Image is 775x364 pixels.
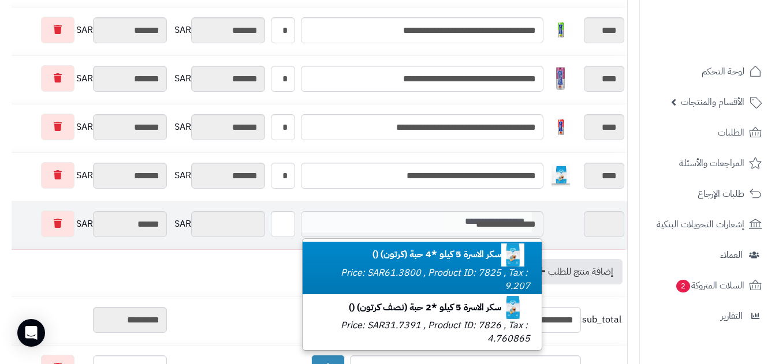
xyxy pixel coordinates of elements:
[173,17,265,43] div: SAR
[1,162,167,189] div: SAR
[647,302,768,330] a: التقارير
[647,272,768,299] a: السلات المتروكة2
[341,318,530,346] small: Price: SAR31.7391 , Product ID: 7826 , Tax : 4.760865
[549,164,572,187] img: 1747422645-H9NtV8ZjzdFc2NGcwko8EIkc2J63vLRu-40x40.jpg
[647,149,768,177] a: المراجعات والأسئلة
[1,114,167,140] div: SAR
[17,319,45,347] div: Open Intercom Messenger
[676,280,691,293] span: 2
[549,115,572,138] img: 1747826522-368a9347-8a5c-474b-88ea-cbb86f35-40x40.jpg
[647,211,768,238] a: إشعارات التحويلات البنكية
[341,266,530,293] small: Price: SAR61.3800 , Product ID: 7825 , Tax : 9.207
[549,67,572,90] img: 1747826414-61V-OTj5P4L._AC_SL1400-40x40.jpg
[1,211,167,237] div: SAR
[173,114,265,140] div: SAR
[525,259,623,284] a: إضافة منتج للطلب
[696,24,764,48] img: logo-2.png
[501,243,524,267] img: 1747423075-61eTFA9P4wL._AC_SL1411-40x40.jpg
[679,155,744,171] span: المراجعات والأسئلة
[718,125,744,141] span: الطلبات
[173,163,265,189] div: SAR
[1,65,167,92] div: SAR
[720,247,743,263] span: العملاء
[501,296,524,319] img: 1747423076-61eTFA9P4wL._AC_SL1411-40x40.jpg
[647,180,768,208] a: طلبات الإرجاع
[647,119,768,147] a: الطلبات
[647,241,768,269] a: العملاء
[657,216,744,232] span: إشعارات التحويلات البنكية
[584,313,621,327] span: sub_total:
[721,308,743,324] span: التقارير
[549,18,572,42] img: 1747826168-a668976f-60d7-442d-95ec-00420295-40x40.jpg
[173,211,265,237] div: SAR
[681,94,744,110] span: الأقسام والمنتجات
[173,66,265,92] div: SAR
[702,63,744,80] span: لوحة التحكم
[698,186,744,202] span: طلبات الإرجاع
[372,247,530,261] b: سكر الاسرة 5 كيلو *4 حبة (كرتون) ()
[1,17,167,43] div: SAR
[675,277,744,294] span: السلات المتروكة
[647,58,768,85] a: لوحة التحكم
[349,301,530,314] b: سكر الاسرة 5 كيلو *2 حبة (نصف كرتون) ()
